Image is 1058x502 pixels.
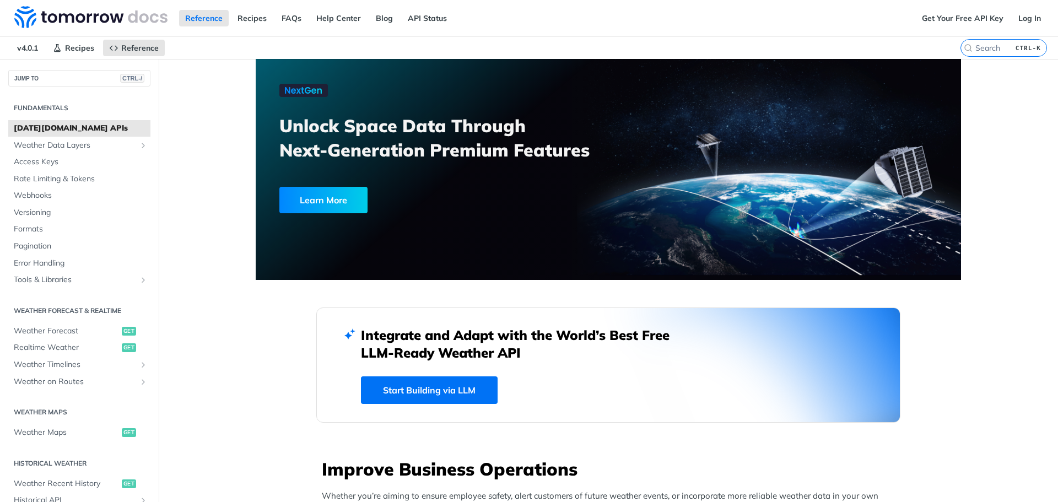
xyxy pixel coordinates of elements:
span: Versioning [14,207,148,218]
a: Blog [370,10,399,26]
a: Weather Recent Historyget [8,476,150,492]
h2: Integrate and Adapt with the World’s Best Free LLM-Ready Weather API [361,326,686,361]
kbd: CTRL-K [1013,42,1044,53]
span: Weather Maps [14,427,119,438]
span: [DATE][DOMAIN_NAME] APIs [14,123,148,134]
svg: Search [964,44,973,52]
span: get [122,428,136,437]
a: Tools & LibrariesShow subpages for Tools & Libraries [8,272,150,288]
span: Weather Timelines [14,359,136,370]
span: Tools & Libraries [14,274,136,285]
a: Weather TimelinesShow subpages for Weather Timelines [8,357,150,373]
button: Show subpages for Weather Timelines [139,360,148,369]
span: Pagination [14,241,148,252]
a: API Status [402,10,453,26]
span: Error Handling [14,258,148,269]
a: Error Handling [8,255,150,272]
a: Access Keys [8,154,150,170]
span: Reference [121,43,159,53]
h2: Fundamentals [8,103,150,113]
h2: Weather Forecast & realtime [8,306,150,316]
span: Weather Forecast [14,326,119,337]
span: CTRL-/ [120,74,144,83]
img: NextGen [279,84,328,97]
h2: Historical Weather [8,458,150,468]
button: Show subpages for Tools & Libraries [139,276,148,284]
a: Weather on RoutesShow subpages for Weather on Routes [8,374,150,390]
button: JUMP TOCTRL-/ [8,70,150,87]
a: Learn More [279,187,552,213]
a: Recipes [47,40,100,56]
a: Reference [103,40,165,56]
span: Recipes [65,43,94,53]
span: get [122,479,136,488]
a: Realtime Weatherget [8,339,150,356]
a: Rate Limiting & Tokens [8,171,150,187]
a: Formats [8,221,150,237]
a: Help Center [310,10,367,26]
a: [DATE][DOMAIN_NAME] APIs [8,120,150,137]
a: Get Your Free API Key [916,10,1010,26]
span: Realtime Weather [14,342,119,353]
h3: Unlock Space Data Through Next-Generation Premium Features [279,114,620,162]
a: Weather Data LayersShow subpages for Weather Data Layers [8,137,150,154]
span: Weather Data Layers [14,140,136,151]
button: Show subpages for Weather on Routes [139,377,148,386]
a: Reference [179,10,229,26]
span: Weather on Routes [14,376,136,387]
span: get [122,327,136,336]
a: Pagination [8,238,150,255]
h2: Weather Maps [8,407,150,417]
span: Rate Limiting & Tokens [14,174,148,185]
a: FAQs [276,10,307,26]
span: Formats [14,224,148,235]
a: Log In [1012,10,1047,26]
a: Recipes [231,10,273,26]
span: Access Keys [14,156,148,168]
span: v4.0.1 [11,40,44,56]
a: Weather Mapsget [8,424,150,441]
h3: Improve Business Operations [322,457,900,481]
img: Tomorrow.io Weather API Docs [14,6,168,28]
span: get [122,343,136,352]
a: Webhooks [8,187,150,204]
span: Webhooks [14,190,148,201]
span: Weather Recent History [14,478,119,489]
a: Start Building via LLM [361,376,498,404]
a: Weather Forecastget [8,323,150,339]
button: Show subpages for Weather Data Layers [139,141,148,150]
a: Versioning [8,204,150,221]
div: Learn More [279,187,368,213]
